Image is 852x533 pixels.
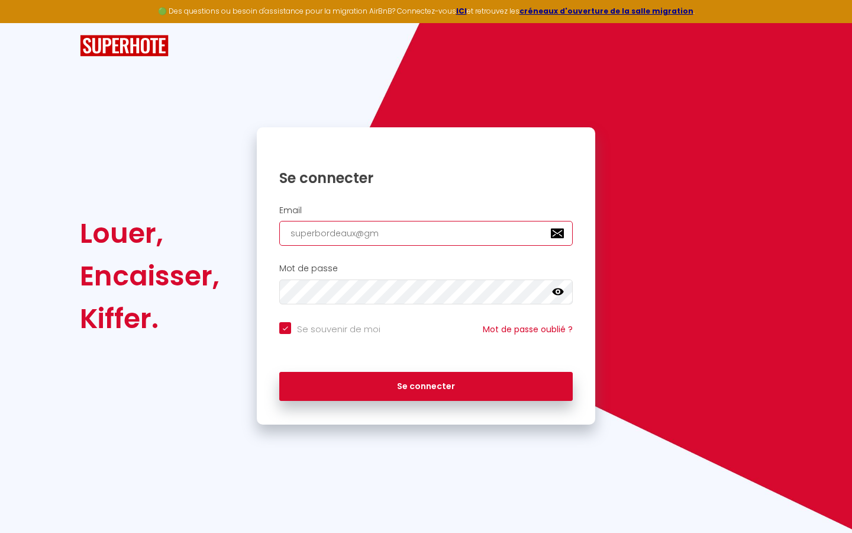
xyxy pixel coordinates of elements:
[80,255,220,297] div: Encaisser,
[279,221,573,246] input: Ton Email
[279,372,573,402] button: Se connecter
[279,264,573,274] h2: Mot de passe
[279,169,573,187] h1: Se connecter
[519,6,693,16] a: créneaux d'ouverture de la salle migration
[9,5,45,40] button: Ouvrir le widget de chat LiveChat
[80,212,220,255] div: Louer,
[456,6,467,16] a: ICI
[483,323,573,335] a: Mot de passe oublié ?
[80,35,169,57] img: SuperHote logo
[80,297,220,340] div: Kiffer.
[279,206,573,216] h2: Email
